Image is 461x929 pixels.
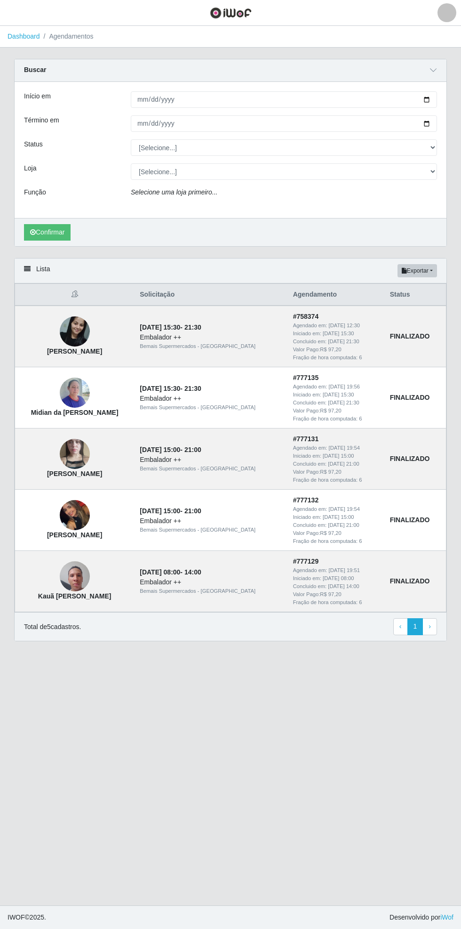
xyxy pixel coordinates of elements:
[328,522,359,528] time: [DATE] 21:00
[390,394,430,401] strong: FINALIZADO
[293,374,319,381] strong: # 777135
[40,32,94,41] li: Agendamentos
[293,354,379,362] div: Fração de hora computada: 6
[31,409,119,416] strong: Midian da [PERSON_NAME]
[184,568,201,576] time: 14:00
[323,331,354,336] time: [DATE] 15:30
[293,383,379,391] div: Agendado em:
[293,598,379,606] div: Fração de hora computada: 6
[140,516,281,526] div: Embalador ++
[293,590,379,598] div: Valor Pago: R$ 97,20
[390,577,430,585] strong: FINALIZADO
[329,506,360,512] time: [DATE] 19:54
[38,592,111,600] strong: Kauã [PERSON_NAME]
[287,284,384,306] th: Agendamento
[293,557,319,565] strong: # 777129
[140,526,281,534] div: Bemais Supermercados - [GEOGRAPHIC_DATA]
[293,391,379,399] div: Iniciado em:
[293,444,379,452] div: Agendado em:
[60,488,90,542] img: Kamilla Maria dias Costa
[140,507,201,515] strong: -
[60,312,90,352] img: Maria Leonara Fontes dos Santos
[134,284,287,306] th: Solicitação
[140,323,201,331] strong: -
[140,342,281,350] div: Bemais Supermercados - [GEOGRAPHIC_DATA]
[293,496,319,504] strong: # 777132
[24,66,46,73] strong: Buscar
[293,574,379,582] div: Iniciado em:
[440,913,453,921] a: iWof
[323,453,354,459] time: [DATE] 15:00
[60,557,90,597] img: Kauã Rick Correia da Silva
[293,322,379,330] div: Agendado em:
[384,284,446,306] th: Status
[8,913,46,922] span: © 2025 .
[140,385,201,392] strong: -
[329,323,360,328] time: [DATE] 12:30
[24,187,46,197] label: Função
[293,415,379,423] div: Fração de hora computada: 6
[131,115,437,132] input: 00/00/0000
[210,7,252,19] img: CoreUI Logo
[393,618,437,635] nav: pagination
[328,583,359,589] time: [DATE] 14:00
[140,568,201,576] strong: -
[24,224,71,241] button: Confirmar
[47,531,102,539] strong: [PERSON_NAME]
[140,404,281,412] div: Bemais Supermercados - [GEOGRAPHIC_DATA]
[140,323,180,331] time: [DATE] 15:30
[15,259,446,283] div: Lista
[47,347,102,355] strong: [PERSON_NAME]
[323,392,354,397] time: [DATE] 15:30
[293,338,379,346] div: Concluido em:
[293,452,379,460] div: Iniciado em:
[140,577,281,587] div: Embalador ++
[184,323,201,331] time: 21:30
[293,513,379,521] div: Iniciado em:
[293,476,379,484] div: Fração de hora computada: 6
[329,567,360,573] time: [DATE] 19:51
[8,913,25,921] span: IWOF
[140,394,281,404] div: Embalador ++
[293,407,379,415] div: Valor Pago: R$ 97,20
[293,346,379,354] div: Valor Pago: R$ 97,20
[140,385,180,392] time: [DATE] 15:30
[293,566,379,574] div: Agendado em:
[131,91,437,108] input: 00/00/0000
[293,399,379,407] div: Concluido em:
[24,622,81,632] p: Total de 5 cadastros.
[328,400,359,405] time: [DATE] 21:30
[60,427,90,481] img: Gabriella Maria Coutinho de Paiva
[399,622,402,630] span: ‹
[140,446,180,453] time: [DATE] 15:00
[390,455,430,462] strong: FINALIZADO
[184,385,201,392] time: 21:30
[8,32,40,40] a: Dashboard
[140,568,180,576] time: [DATE] 08:00
[131,188,217,196] i: Selecione uma loja primeiro...
[389,913,453,922] span: Desenvolvido por
[293,529,379,537] div: Valor Pago: R$ 97,20
[24,115,59,125] label: Término em
[323,514,354,520] time: [DATE] 15:00
[140,446,201,453] strong: -
[140,332,281,342] div: Embalador ++
[140,455,281,465] div: Embalador ++
[293,330,379,338] div: Iniciado em:
[293,505,379,513] div: Agendado em:
[293,460,379,468] div: Concluido em:
[328,461,359,467] time: [DATE] 21:00
[323,575,354,581] time: [DATE] 08:00
[393,618,408,635] a: Previous
[293,582,379,590] div: Concluido em:
[24,163,36,173] label: Loja
[47,470,102,477] strong: [PERSON_NAME]
[407,618,423,635] a: 1
[397,264,437,277] button: Exportar
[184,507,201,515] time: 21:00
[140,587,281,595] div: Bemais Supermercados - [GEOGRAPHIC_DATA]
[293,537,379,545] div: Fração de hora computada: 6
[24,91,51,101] label: Início em
[140,465,281,473] div: Bemais Supermercados - [GEOGRAPHIC_DATA]
[293,521,379,529] div: Concluido em:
